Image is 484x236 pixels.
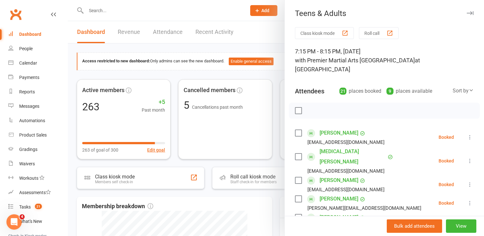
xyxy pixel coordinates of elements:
[19,219,42,224] div: What's New
[439,201,454,205] div: Booked
[295,87,324,96] div: Attendees
[307,138,385,146] div: [EMAIL_ADDRESS][DOMAIN_NAME]
[8,27,67,42] a: Dashboard
[320,146,386,167] a: [MEDICAL_DATA][PERSON_NAME]
[446,219,476,233] button: View
[8,185,67,200] a: Assessments
[307,185,385,194] div: [EMAIL_ADDRESS][DOMAIN_NAME]
[320,212,358,223] a: [PERSON_NAME]
[8,6,24,22] a: Clubworx
[8,56,67,70] a: Calendar
[8,214,67,229] a: What's New
[439,159,454,163] div: Booked
[8,128,67,142] a: Product Sales
[359,27,399,39] button: Roll call
[8,99,67,114] a: Messages
[19,60,37,66] div: Calendar
[19,204,31,209] div: Tasks
[19,132,47,138] div: Product Sales
[8,142,67,157] a: Gradings
[387,219,442,233] button: Bulk add attendees
[320,194,358,204] a: [PERSON_NAME]
[35,204,42,209] span: 21
[453,87,474,95] div: Sort by
[19,190,51,195] div: Assessments
[6,214,22,230] iframe: Intercom live chat
[320,175,358,185] a: [PERSON_NAME]
[339,87,381,96] div: places booked
[339,88,346,95] div: 21
[285,9,484,18] div: Teens & Adults
[8,157,67,171] a: Waivers
[307,204,421,212] div: [PERSON_NAME][EMAIL_ADDRESS][DOMAIN_NAME]
[19,75,39,80] div: Payments
[8,114,67,128] a: Automations
[386,87,432,96] div: places available
[8,171,67,185] a: Workouts
[295,27,354,39] button: Class kiosk mode
[8,200,67,214] a: Tasks 21
[295,57,415,64] span: with Premier Martial Arts [GEOGRAPHIC_DATA]
[386,88,393,95] div: 9
[320,128,358,138] a: [PERSON_NAME]
[19,147,37,152] div: Gradings
[19,161,35,166] div: Waivers
[8,42,67,56] a: People
[19,118,45,123] div: Automations
[307,167,385,175] div: [EMAIL_ADDRESS][DOMAIN_NAME]
[19,89,35,94] div: Reports
[8,85,67,99] a: Reports
[439,135,454,139] div: Booked
[295,47,474,74] div: 7:15 PM - 8:15 PM, [DATE]
[8,70,67,85] a: Payments
[19,176,38,181] div: Workouts
[19,32,41,37] div: Dashboard
[20,214,25,219] span: 4
[19,104,39,109] div: Messages
[439,182,454,187] div: Booked
[19,46,33,51] div: People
